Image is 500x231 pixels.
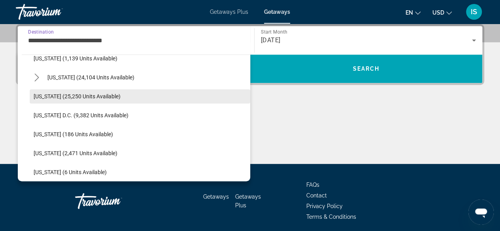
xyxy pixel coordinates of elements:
[34,169,107,175] span: [US_STATE] (6 units available)
[34,55,117,62] span: [US_STATE] (1,139 units available)
[468,199,494,225] iframe: Button to launch messaging window
[406,9,413,16] span: en
[471,8,477,16] span: IS
[47,74,134,81] span: [US_STATE] (24,104 units available)
[30,127,250,141] button: Select destination: West Virginia (186 units available)
[306,182,319,188] a: FAQs
[235,193,261,208] a: Getaways Plus
[30,108,250,122] button: Select destination: Washington D.C. (9,382 units available)
[43,70,250,85] button: Select destination: Virginia (24,104 units available)
[34,150,117,156] span: [US_STATE] (2,471 units available)
[30,71,43,85] button: Toggle Virginia (24,104 units available) submenu
[34,93,121,100] span: [US_STATE] (25,250 units available)
[34,131,113,137] span: [US_STATE] (186 units available)
[261,29,287,35] span: Start Month
[432,9,444,16] span: USD
[30,165,250,179] button: Select destination: Wyoming (6 units available)
[306,192,327,199] a: Contact
[406,7,421,18] button: Change language
[30,51,250,66] button: Select destination: Vermont (1,139 units available)
[30,146,250,160] button: Select destination: Wisconsin (2,471 units available)
[18,26,482,83] div: Search widget
[306,203,343,209] a: Privacy Policy
[203,193,229,200] a: Getaways
[34,112,128,118] span: [US_STATE] D.C. (9,382 units available)
[261,36,281,44] span: [DATE]
[464,4,484,20] button: User Menu
[264,9,290,15] a: Getaways
[210,9,248,15] a: Getaways Plus
[18,51,250,181] div: Destination options
[353,66,379,72] span: Search
[28,36,244,45] input: Select destination
[30,89,250,103] button: Select destination: Washington (25,250 units available)
[432,7,452,18] button: Change currency
[250,54,483,83] button: Search
[75,189,154,213] a: Go Home
[306,214,356,220] a: Terms & Conditions
[16,2,95,22] a: Travorium
[28,29,54,34] span: Destination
